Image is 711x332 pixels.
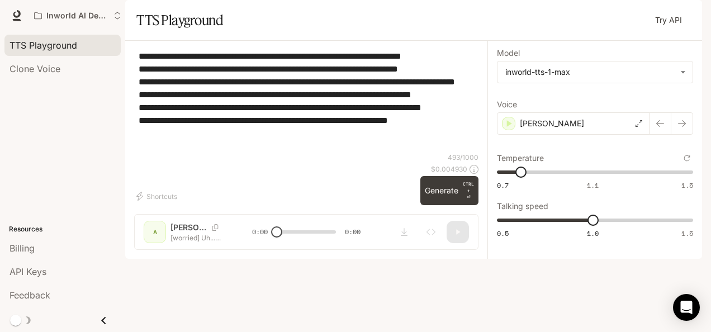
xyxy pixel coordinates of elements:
span: 1.5 [681,181,693,190]
span: 1.5 [681,229,693,238]
button: Reset to default [681,152,693,164]
p: Voice [497,101,517,108]
div: inworld-tts-1-max [505,67,675,78]
span: 0.7 [497,181,509,190]
button: Shortcuts [134,187,182,205]
span: 0.5 [497,229,509,238]
p: Talking speed [497,202,548,210]
div: inworld-tts-1-max [497,61,693,83]
p: Temperature [497,154,544,162]
p: Model [497,49,520,57]
div: Open Intercom Messenger [673,294,700,321]
h1: TTS Playground [136,9,223,31]
button: GenerateCTRL +⏎ [420,176,478,205]
p: ⏎ [463,181,474,201]
p: Inworld AI Demos [46,11,109,21]
span: 1.1 [587,181,599,190]
p: CTRL + [463,181,474,194]
a: Try API [651,9,686,31]
p: [PERSON_NAME] [520,118,584,129]
button: Open workspace menu [29,4,126,27]
span: 1.0 [587,229,599,238]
